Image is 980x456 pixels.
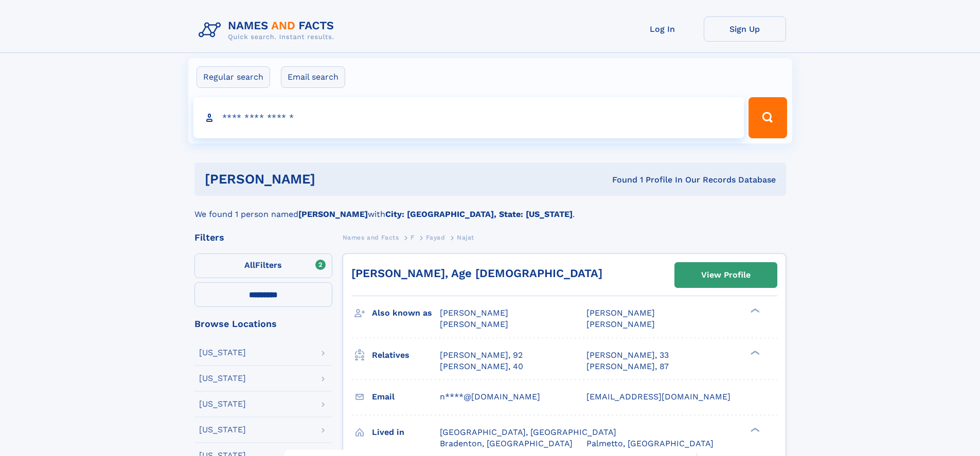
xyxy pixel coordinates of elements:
[193,97,744,138] input: search input
[440,439,573,448] span: Bradenton, [GEOGRAPHIC_DATA]
[411,231,415,244] a: F
[748,307,760,314] div: ❯
[372,424,440,441] h3: Lived in
[586,361,669,372] a: [PERSON_NAME], 87
[205,173,464,186] h1: [PERSON_NAME]
[199,349,246,357] div: [US_STATE]
[298,209,368,219] b: [PERSON_NAME]
[704,16,786,42] a: Sign Up
[199,400,246,408] div: [US_STATE]
[440,350,523,361] a: [PERSON_NAME], 92
[749,97,787,138] button: Search Button
[675,263,777,287] a: View Profile
[194,319,332,329] div: Browse Locations
[586,439,714,448] span: Palmetto, [GEOGRAPHIC_DATA]
[440,427,616,437] span: [GEOGRAPHIC_DATA], [GEOGRAPHIC_DATA]
[385,209,573,219] b: City: [GEOGRAPHIC_DATA], State: [US_STATE]
[586,392,730,402] span: [EMAIL_ADDRESS][DOMAIN_NAME]
[426,234,445,241] span: Fayad
[621,16,704,42] a: Log In
[426,231,445,244] a: Fayad
[372,304,440,322] h3: Also known as
[343,231,399,244] a: Names and Facts
[440,361,523,372] a: [PERSON_NAME], 40
[748,349,760,356] div: ❯
[194,16,343,44] img: Logo Names and Facts
[244,260,255,270] span: All
[586,308,655,318] span: [PERSON_NAME]
[748,426,760,433] div: ❯
[464,174,776,186] div: Found 1 Profile In Our Records Database
[440,308,508,318] span: [PERSON_NAME]
[199,426,246,434] div: [US_STATE]
[457,234,474,241] span: Najat
[440,319,508,329] span: [PERSON_NAME]
[701,263,751,287] div: View Profile
[351,267,602,280] a: [PERSON_NAME], Age [DEMOGRAPHIC_DATA]
[281,66,345,88] label: Email search
[199,374,246,382] div: [US_STATE]
[194,233,332,242] div: Filters
[372,346,440,364] h3: Relatives
[411,234,415,241] span: F
[586,319,655,329] span: [PERSON_NAME]
[194,253,332,278] label: Filters
[586,350,669,361] a: [PERSON_NAME], 33
[197,66,270,88] label: Regular search
[372,388,440,406] h3: Email
[194,196,786,221] div: We found 1 person named with .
